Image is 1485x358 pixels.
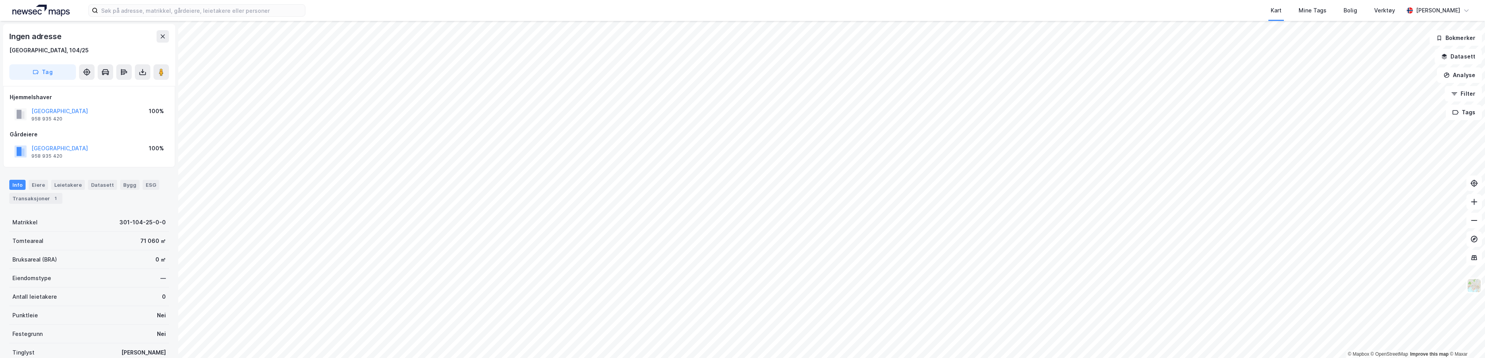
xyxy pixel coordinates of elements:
div: 301-104-25-0-0 [119,218,166,227]
div: Tomteareal [12,236,43,246]
button: Tags [1446,105,1482,120]
div: 100% [149,107,164,116]
input: Søk på adresse, matrikkel, gårdeiere, leietakere eller personer [98,5,305,16]
div: Bolig [1344,6,1357,15]
img: logo.a4113a55bc3d86da70a041830d287a7e.svg [12,5,70,16]
div: 71 060 ㎡ [140,236,166,246]
div: Mine Tags [1299,6,1327,15]
div: Nei [157,329,166,339]
div: 958 935 420 [31,116,62,122]
div: Hjemmelshaver [10,93,169,102]
div: [PERSON_NAME] [121,348,166,357]
button: Bokmerker [1430,30,1482,46]
div: Ingen adresse [9,30,63,43]
div: Info [9,180,26,190]
button: Analyse [1437,67,1482,83]
div: Matrikkel [12,218,38,227]
a: OpenStreetMap [1371,351,1408,357]
div: ESG [143,180,159,190]
div: Festegrunn [12,329,43,339]
div: Verktøy [1374,6,1395,15]
div: [PERSON_NAME] [1416,6,1460,15]
div: 1 [52,194,59,202]
div: 0 ㎡ [155,255,166,264]
div: — [160,274,166,283]
div: Punktleie [12,311,38,320]
a: Improve this map [1410,351,1449,357]
div: Kart [1271,6,1282,15]
div: 958 935 420 [31,153,62,159]
div: 0 [162,292,166,301]
div: Datasett [88,180,117,190]
a: Mapbox [1348,351,1369,357]
div: [GEOGRAPHIC_DATA], 104/25 [9,46,89,55]
iframe: Chat Widget [1446,321,1485,358]
button: Datasett [1435,49,1482,64]
div: Antall leietakere [12,292,57,301]
div: 100% [149,144,164,153]
div: Tinglyst [12,348,34,357]
button: Filter [1445,86,1482,102]
div: Eiere [29,180,48,190]
div: Bygg [120,180,140,190]
div: Bruksareal (BRA) [12,255,57,264]
button: Tag [9,64,76,80]
div: Transaksjoner [9,193,62,204]
div: Eiendomstype [12,274,51,283]
div: Leietakere [51,180,85,190]
div: Kontrollprogram for chat [1446,321,1485,358]
div: Gårdeiere [10,130,169,139]
div: Nei [157,311,166,320]
img: Z [1467,278,1482,293]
